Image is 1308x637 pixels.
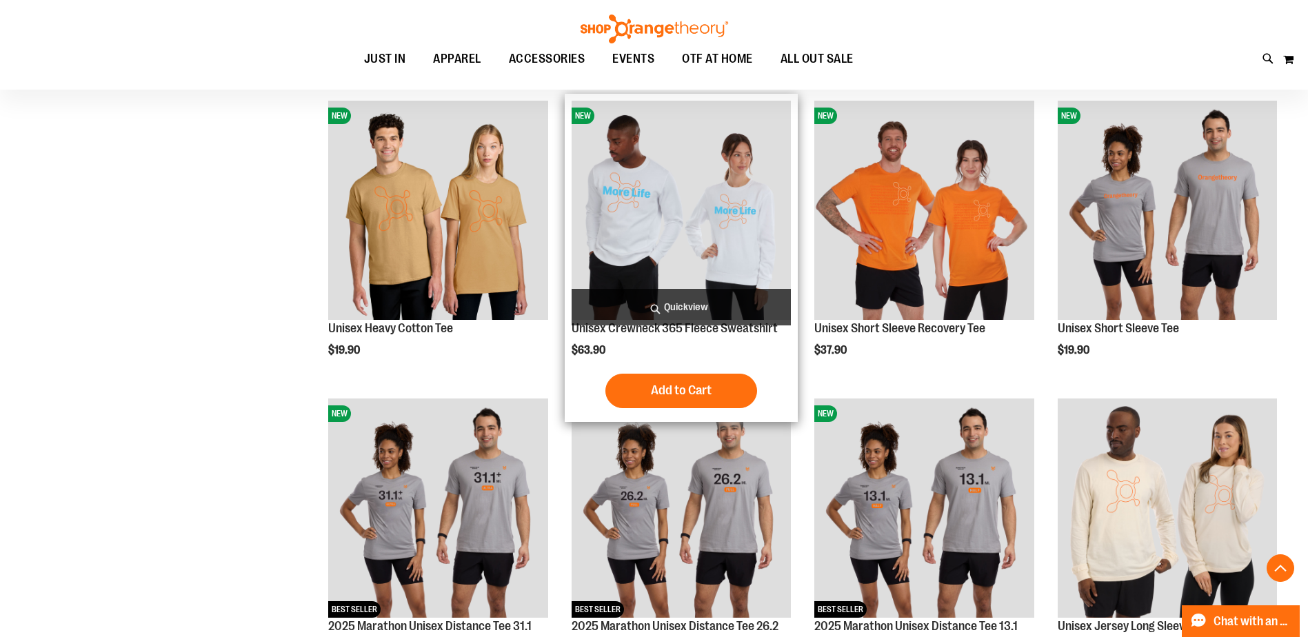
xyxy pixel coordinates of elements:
[321,94,554,392] div: product
[572,398,791,618] img: 2025 Marathon Unisex Distance Tee 26.2
[651,383,712,398] span: Add to Cart
[572,101,791,322] a: Unisex Crewneck 365 Fleece SweatshirtNEW
[328,398,547,620] a: 2025 Marathon Unisex Distance Tee 31.1NEWBEST SELLER
[1051,94,1284,392] div: product
[328,101,547,320] img: Unisex Heavy Cotton Tee
[1058,344,1091,356] span: $19.90
[807,94,1040,392] div: product
[814,601,867,618] span: BEST SELLER
[565,94,798,422] div: product
[572,108,594,124] span: NEW
[328,619,532,633] a: 2025 Marathon Unisex Distance Tee 31.1
[572,619,778,633] a: 2025 Marathon Unisex Distance Tee 26.2
[572,398,791,620] a: 2025 Marathon Unisex Distance Tee 26.2NEWBEST SELLER
[328,601,381,618] span: BEST SELLER
[328,321,453,335] a: Unisex Heavy Cotton Tee
[328,405,351,422] span: NEW
[509,43,585,74] span: ACCESSORIES
[1214,615,1291,628] span: Chat with an Expert
[328,108,351,124] span: NEW
[814,405,837,422] span: NEW
[814,398,1034,620] a: 2025 Marathon Unisex Distance Tee 13.1NEWBEST SELLER
[682,43,753,74] span: OTF AT HOME
[572,289,791,325] a: Quickview
[612,43,654,74] span: EVENTS
[433,43,481,74] span: APPAREL
[578,14,730,43] img: Shop Orangetheory
[1058,398,1277,620] a: Unisex Jersey Long Sleeve Tee
[1058,619,1211,633] a: Unisex Jersey Long Sleeve Tee
[814,619,1018,633] a: 2025 Marathon Unisex Distance Tee 13.1
[814,101,1034,322] a: Unisex Short Sleeve Recovery TeeNEW
[572,601,624,618] span: BEST SELLER
[814,101,1034,320] img: Unisex Short Sleeve Recovery Tee
[572,321,778,335] a: Unisex Crewneck 365 Fleece Sweatshirt
[605,374,757,408] button: Add to Cart
[814,398,1034,618] img: 2025 Marathon Unisex Distance Tee 13.1
[1058,101,1277,322] a: Unisex Short Sleeve TeeNEW
[1058,108,1080,124] span: NEW
[572,101,791,320] img: Unisex Crewneck 365 Fleece Sweatshirt
[1058,398,1277,618] img: Unisex Jersey Long Sleeve Tee
[1267,554,1294,582] button: Back To Top
[1058,101,1277,320] img: Unisex Short Sleeve Tee
[328,344,362,356] span: $19.90
[364,43,406,74] span: JUST IN
[1058,321,1179,335] a: Unisex Short Sleeve Tee
[781,43,854,74] span: ALL OUT SALE
[814,344,849,356] span: $37.90
[814,108,837,124] span: NEW
[1182,605,1300,637] button: Chat with an Expert
[328,101,547,322] a: Unisex Heavy Cotton TeeNEW
[814,321,985,335] a: Unisex Short Sleeve Recovery Tee
[328,398,547,618] img: 2025 Marathon Unisex Distance Tee 31.1
[572,344,607,356] span: $63.90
